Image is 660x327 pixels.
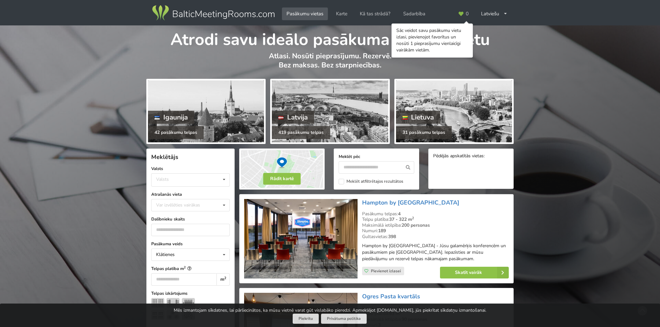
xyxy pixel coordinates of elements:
[263,173,301,185] button: Rādīt kartē
[156,177,169,182] div: Valsts
[184,265,186,269] sup: 2
[151,265,230,272] label: Telpas platība m
[362,222,509,228] div: Maksimālā ietilpība:
[339,153,414,160] label: Meklēt pēc
[151,241,230,247] label: Pasākuma veids
[362,243,509,262] p: Hampton by [GEOGRAPHIC_DATA] - Jūsu galamērķis konferencēm un pasākumiem pie [GEOGRAPHIC_DATA]. I...
[151,191,230,198] label: Atrašanās vieta
[362,217,509,222] div: Telpu platība:
[146,51,514,77] p: Atlasi. Nosūti pieprasījumu. Rezervē. Bez maksas. Bez starpniecības.
[151,216,230,222] label: Dalībnieku skaits
[412,216,414,220] sup: 2
[270,79,389,144] a: Latvija 419 pasākumu telpas
[396,27,468,53] div: Sāc veidot savu pasākumu vietu izlasi, pievienojot favorītus un nosūti 1 pieprasījumu vienlaicīgi...
[224,276,226,280] sup: 2
[151,4,276,22] img: Baltic Meeting Rooms
[402,222,430,228] strong: 200 personas
[148,126,204,139] div: 42 pasākumu telpas
[331,7,352,20] a: Karte
[362,228,509,234] div: Numuri:
[293,314,319,324] button: Piekrītu
[433,153,509,160] div: Pēdējās apskatītās vietas:
[146,79,266,144] a: Igaunija 42 pasākumu telpas
[388,234,396,240] strong: 398
[339,179,403,184] label: Meklēt atfiltrētajos rezultātos
[362,292,420,300] a: Ogres Pasta kvartāls
[321,314,367,324] a: Privātuma politika
[151,290,230,297] label: Telpas izkārtojums
[151,165,230,172] label: Valsts
[396,111,441,124] div: Lietuva
[398,211,401,217] strong: 4
[466,11,469,16] span: 0
[355,7,395,20] a: Kā tas strādā?
[216,273,230,286] div: m
[378,228,386,234] strong: 189
[371,268,401,274] span: Pievienot izlasei
[396,126,452,139] div: 31 pasākumu telpas
[477,7,512,20] div: Latviešu
[362,234,509,240] div: Gultasvietas:
[440,267,509,278] a: Skatīt vairāk
[282,7,328,20] a: Pasākumu vietas
[182,298,195,308] img: Sapulce
[148,111,194,124] div: Igaunija
[151,298,164,308] img: Teātris
[156,252,175,257] div: Klātienes
[151,153,178,161] span: Meklētājs
[394,79,514,144] a: Lietuva 31 pasākumu telpas
[167,298,180,308] img: U-Veids
[272,111,314,124] div: Latvija
[244,199,357,279] img: Viesnīca | Mārupes novads | Hampton by Hilton Riga Airport
[389,216,414,222] strong: 37 - 322 m
[362,199,459,206] a: Hampton by [GEOGRAPHIC_DATA]
[154,201,215,209] div: Var izvēlēties vairākas
[146,25,514,50] h1: Atrodi savu ideālo pasākuma norises vietu
[399,7,430,20] a: Sadarbība
[272,126,330,139] div: 419 pasākumu telpas
[239,149,325,190] img: Rādīt kartē
[362,211,509,217] div: Pasākumu telpas:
